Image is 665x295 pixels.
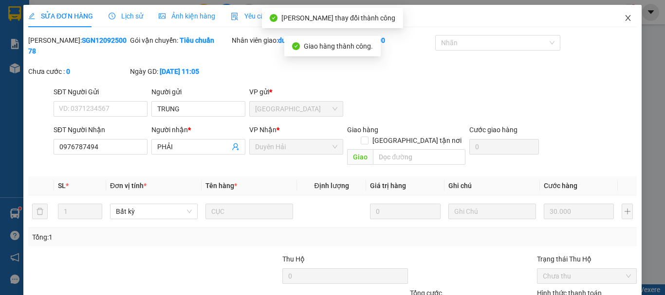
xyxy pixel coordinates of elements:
[231,13,239,20] img: icon
[255,139,337,154] span: Duyên Hải
[469,126,517,134] label: Cước giao hàng
[109,12,143,20] span: Lịch sử
[54,87,148,97] div: SĐT Người Gửi
[109,13,115,19] span: clock-circle
[151,87,245,97] div: Người gửi
[370,204,440,219] input: 0
[28,66,128,77] div: Chưa cước :
[373,149,465,165] input: Dọc đường
[32,232,258,243] div: Tổng: 1
[333,35,433,46] div: Cước rồi :
[292,42,300,50] span: check-circle
[66,68,70,75] b: 0
[54,124,148,135] div: SĐT Người Nhận
[249,126,277,134] span: VP Nhận
[537,254,637,264] div: Trạng thái Thu Hộ
[160,68,199,75] b: [DATE] 11:05
[347,126,378,134] span: Giao hàng
[151,124,245,135] div: Người nhận
[544,204,614,219] input: 0
[159,13,166,19] span: picture
[448,204,536,219] input: Ghi Chú
[270,14,277,22] span: check-circle
[622,204,633,219] button: plus
[159,12,215,20] span: Ảnh kiện hàng
[28,12,93,20] span: SỬA ĐƠN HÀNG
[232,35,332,46] div: Nhân viên giao:
[110,182,147,190] span: Đơn vị tính
[130,66,230,77] div: Ngày GD:
[180,36,214,44] b: Tiêu chuẩn
[278,36,323,44] b: duyenhaive.ttt
[370,182,406,190] span: Giá trị hàng
[369,135,465,146] span: [GEOGRAPHIC_DATA] tận nơi
[282,255,305,263] span: Thu Hộ
[130,35,230,46] div: Gói vận chuyển:
[255,102,337,116] span: Sài Gòn
[543,269,631,283] span: Chưa thu
[281,14,395,22] span: [PERSON_NAME] thay đổi thành công
[314,182,349,190] span: Định lượng
[58,182,66,190] span: SL
[624,14,632,22] span: close
[205,182,237,190] span: Tên hàng
[232,143,240,151] span: user-add
[544,182,577,190] span: Cước hàng
[347,149,373,165] span: Giao
[614,5,642,32] button: Close
[116,204,192,219] span: Bất kỳ
[249,87,343,97] div: VP gửi
[28,13,35,19] span: edit
[444,176,540,195] th: Ghi chú
[205,204,293,219] input: VD: Bàn, Ghế
[304,42,373,50] span: Giao hàng thành công.
[28,35,128,56] div: [PERSON_NAME]:
[32,204,48,219] button: delete
[231,12,333,20] span: Yêu cầu xuất hóa đơn điện tử
[469,139,539,155] input: Cước giao hàng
